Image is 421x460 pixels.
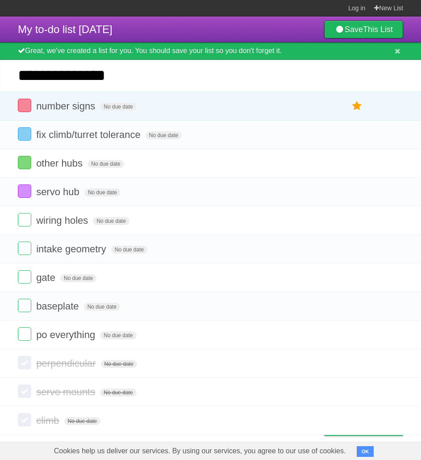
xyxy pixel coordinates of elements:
span: Cookies help us deliver our services. By using our services, you agree to our use of cookies. [45,442,355,460]
a: SaveThis List [324,21,403,38]
span: number signs [36,100,97,112]
span: climb [36,415,61,426]
span: other hubs [36,158,85,169]
label: Done [18,156,31,169]
span: gate [36,272,58,283]
span: No due date [60,274,96,282]
span: No due date [93,217,129,225]
label: Done [18,385,31,398]
span: baseplate [36,301,81,312]
span: po everything [36,329,97,340]
label: Done [18,356,31,369]
span: fix climb/turret tolerance [36,129,143,140]
label: Star task [349,99,366,113]
label: Done [18,184,31,198]
label: Done [18,299,31,312]
button: OK [357,446,374,457]
label: Done [18,270,31,284]
label: Done [18,327,31,341]
span: No due date [64,417,100,425]
span: No due date [100,389,136,397]
span: Buy me a coffee [343,420,399,435]
span: No due date [101,360,137,368]
span: perpendicular [36,358,98,369]
span: No due date [84,303,120,311]
span: No due date [111,246,147,254]
span: No due date [146,131,182,139]
span: servo mounts [36,386,97,397]
span: servo hub [36,186,82,197]
span: No due date [84,188,121,197]
label: Done [18,127,31,141]
span: No due date [100,103,136,111]
span: wiring holes [36,215,90,226]
span: No due date [88,160,124,168]
label: Done [18,413,31,427]
span: intake geometry [36,243,108,255]
b: This List [363,25,393,34]
label: Done [18,242,31,255]
span: No due date [100,331,136,339]
label: Done [18,99,31,112]
span: My to-do list [DATE] [18,23,113,35]
label: Done [18,213,31,226]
